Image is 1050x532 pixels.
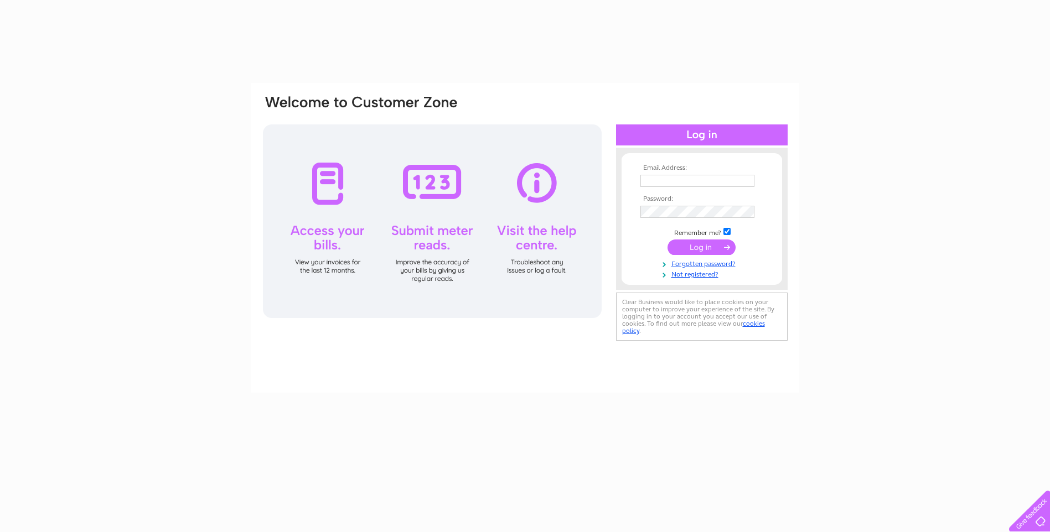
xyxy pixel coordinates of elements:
[668,239,736,255] input: Submit
[622,320,765,335] a: cookies policy
[640,258,766,268] a: Forgotten password?
[638,195,766,203] th: Password:
[640,268,766,279] a: Not registered?
[616,293,788,341] div: Clear Business would like to place cookies on your computer to improve your experience of the sit...
[638,226,766,237] td: Remember me?
[638,164,766,172] th: Email Address:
